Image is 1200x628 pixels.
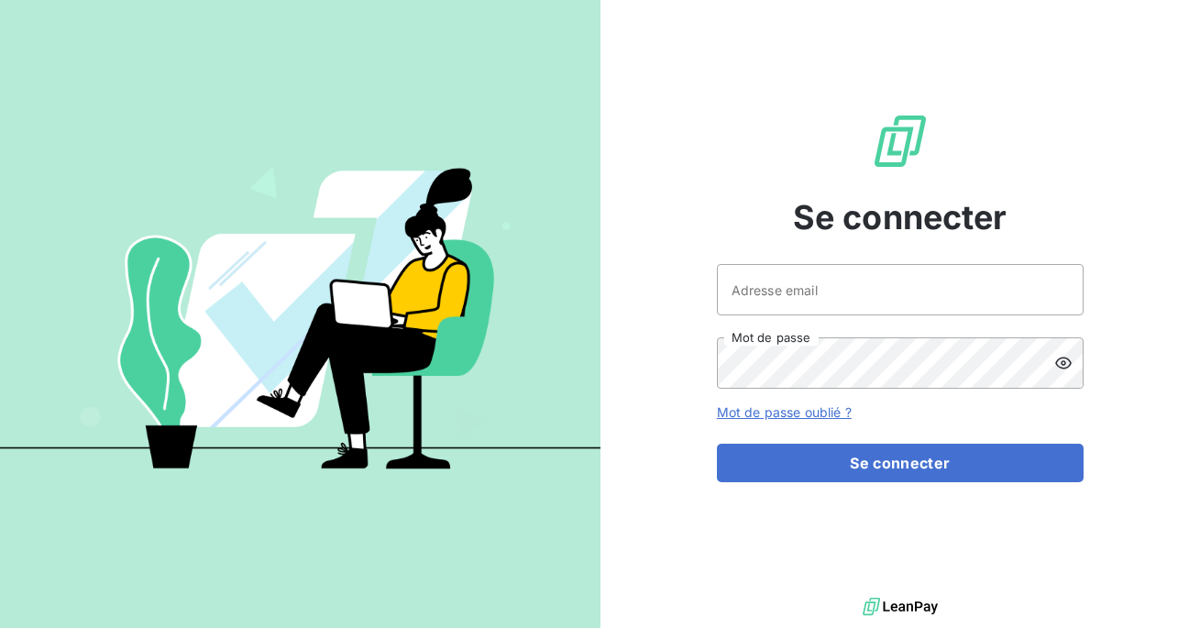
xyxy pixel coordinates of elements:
[863,593,938,621] img: logo
[717,404,852,420] a: Mot de passe oublié ?
[717,264,1084,315] input: placeholder
[793,193,1007,242] span: Se connecter
[871,112,930,171] img: Logo LeanPay
[717,444,1084,482] button: Se connecter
